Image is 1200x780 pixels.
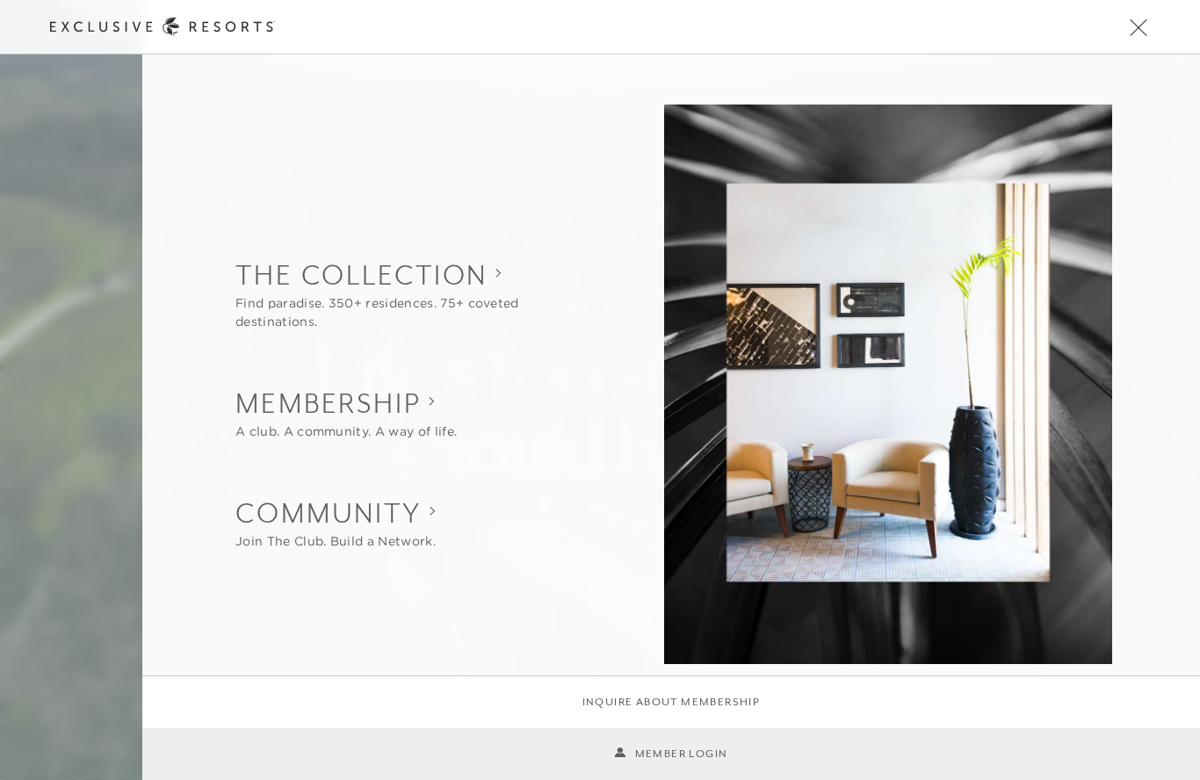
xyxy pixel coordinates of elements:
button: Show Community sub-navigation [235,494,436,551]
div: Find paradise. 350+ residences. 75+ coveted destinations. [235,294,590,331]
div: Join The Club. Build a Network. [235,532,436,551]
button: Show Membership sub-navigation [235,384,457,441]
a: Member Login [614,746,727,762]
h2: Membership [235,384,457,422]
div: A club. A community. A way of life. [235,422,457,441]
button: Show The Collection sub-navigation [235,256,590,331]
h2: Community [235,494,436,532]
iframe: Qualified Messenger [1182,762,1200,780]
button: Open navigation [1127,21,1150,33]
h2: The Collection [235,256,590,294]
a: Inquire about membership [582,694,761,711]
